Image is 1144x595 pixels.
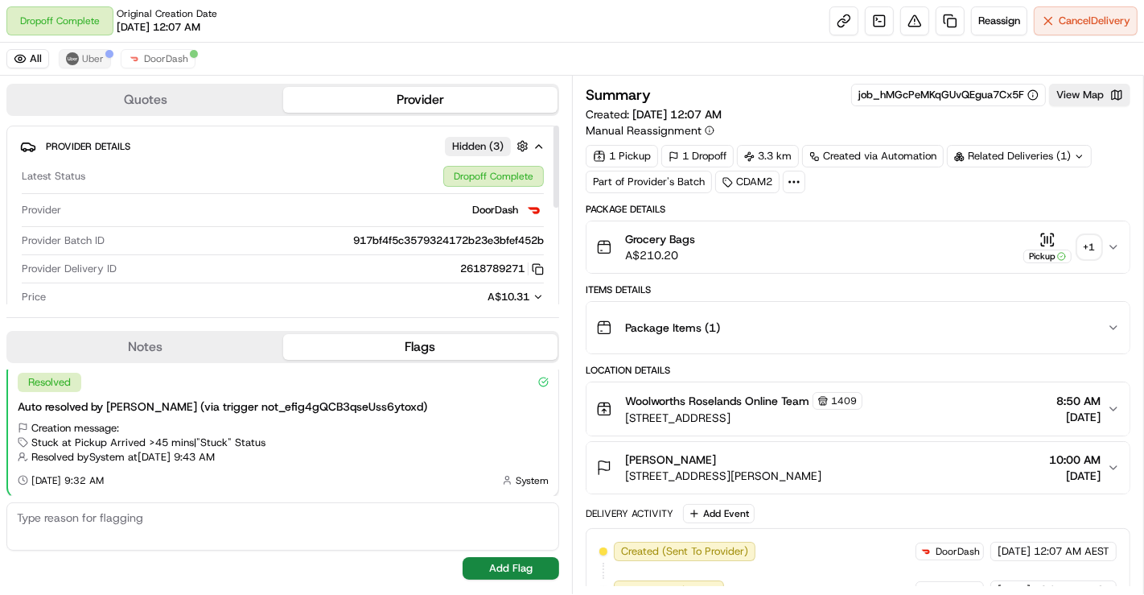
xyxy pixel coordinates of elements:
img: uber-new-logo.jpeg [66,52,79,65]
div: Package Details [586,203,1130,216]
button: Add Flag [463,557,559,580]
span: [DATE] [1049,468,1101,484]
div: + 1 [1078,236,1101,258]
span: [STREET_ADDRESS] [625,410,862,426]
span: 10:00 AM [1049,452,1101,468]
button: Hidden (3) [445,136,533,156]
span: 1409 [831,395,857,407]
span: System [516,474,549,487]
span: 917bf4f5c3579324172b23e3bfef452b [353,233,544,248]
div: Pickup [1023,250,1072,263]
span: Reassign [978,14,1020,28]
span: Stuck at Pickup Arrived >45 mins | "Stuck" Status [31,436,265,450]
button: 2618789271 [460,262,544,276]
div: Resolved [18,373,81,392]
button: Provider [283,87,558,113]
span: Cancel Delivery [1059,14,1130,28]
button: Pickup+1 [1023,232,1101,263]
span: 8:50 AM [1056,393,1101,409]
div: CDAM2 [715,171,780,193]
span: [PERSON_NAME] [625,452,716,468]
span: [DATE] [1056,409,1101,425]
span: [STREET_ADDRESS][PERSON_NAME] [625,468,821,484]
div: 1 Dropoff [661,145,734,167]
button: DoorDash [121,49,195,68]
span: Hidden ( 3 ) [452,139,504,154]
div: Delivery Activity [586,507,673,520]
span: DoorDash [144,52,188,65]
span: Manual Reassignment [586,122,702,138]
span: DoorDash [472,203,518,217]
button: Woolworths Roselands Online Team1409[STREET_ADDRESS]8:50 AM[DATE] [586,382,1130,436]
span: Provider [22,203,61,217]
span: Woolworths Roselands Online Team [625,393,809,409]
span: DoorDash [936,545,980,558]
button: Reassign [971,6,1027,35]
span: Provider Delivery ID [22,262,117,276]
span: Created: [586,106,722,122]
button: Package Items (1) [586,302,1130,353]
button: All [6,49,49,68]
div: 3.3 km [737,145,799,167]
button: Flags [283,334,558,360]
span: Creation message: [31,421,119,436]
button: Pickup [1023,232,1072,263]
img: doordash_logo_v2.png [128,52,141,65]
span: Grocery Bags [625,231,695,247]
button: Notes [8,334,283,360]
span: 12:07 AM AEST [1034,544,1109,559]
div: Location Details [586,364,1130,377]
span: A$10.31 [488,290,529,304]
button: Manual Reassignment [586,122,714,138]
button: View Map [1049,84,1130,106]
div: 1 Pickup [586,145,658,167]
a: Created via Automation [802,145,944,167]
span: [DATE] 12:07 AM [117,20,200,35]
span: Provider Details [46,140,130,153]
button: Provider DetailsHidden (3) [20,133,545,159]
span: Original Creation Date [117,7,217,20]
img: doordash_logo_v2.png [525,200,544,220]
span: Resolved by System [31,450,125,465]
span: [DATE] [998,544,1031,559]
button: Quotes [8,87,283,113]
span: [DATE] 12:07 AM [632,107,722,122]
span: A$210.20 [625,247,695,263]
div: Items Details [586,283,1130,296]
button: Add Event [683,504,755,523]
div: Auto resolved by [PERSON_NAME] (via trigger not_efig4gQCB3qseUss6ytoxd) [18,399,549,415]
span: at [DATE] 9:43 AM [128,450,215,465]
img: doordash_logo_v2.png [920,545,932,558]
button: CancelDelivery [1034,6,1138,35]
h3: Summary [586,88,651,102]
button: Grocery BagsA$210.20Pickup+1 [586,221,1130,273]
span: Provider Batch ID [22,233,105,248]
span: Price [22,290,46,304]
span: Latest Status [22,169,85,184]
span: Package Items ( 1 ) [625,320,720,336]
button: [PERSON_NAME][STREET_ADDRESS][PERSON_NAME]10:00 AM[DATE] [586,442,1130,494]
button: job_hMGcPeMKqGUvQEgua7Cx5F [858,88,1039,102]
span: [DATE] 9:32 AM [31,474,104,487]
span: Created (Sent To Provider) [621,544,748,559]
div: Related Deliveries (1) [947,145,1092,167]
span: Uber [82,52,104,65]
button: A$10.31 [402,290,544,304]
button: Uber [59,49,111,68]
